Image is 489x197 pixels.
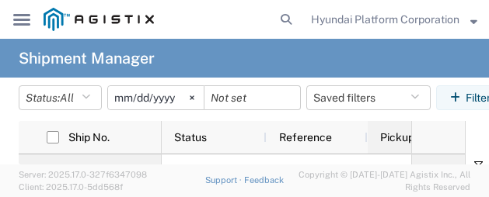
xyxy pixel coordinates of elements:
a: Feedback [244,175,284,185]
span: Copyright © [DATE]-[DATE] Agistix Inc., All Rights Reserved [284,168,470,194]
span: Ship No. [68,131,110,143]
span: All [60,92,74,104]
button: Status:All [19,85,102,110]
span: Client: 2025.17.0-5dd568f [19,182,123,192]
button: Saved filters [306,85,431,110]
input: Not set [204,86,300,109]
button: Hyundai Platform Corporation [310,10,478,29]
span: Hyundai Platform Corporation [311,11,459,28]
span: Status [174,131,207,143]
span: Pickup date [380,131,439,143]
h4: Shipment Manager [19,39,155,78]
span: Server: 2025.17.0-327f6347098 [19,170,147,179]
input: Not set [108,86,204,109]
a: Support [205,175,244,185]
img: logo [44,8,154,31]
span: Reference [279,131,332,143]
